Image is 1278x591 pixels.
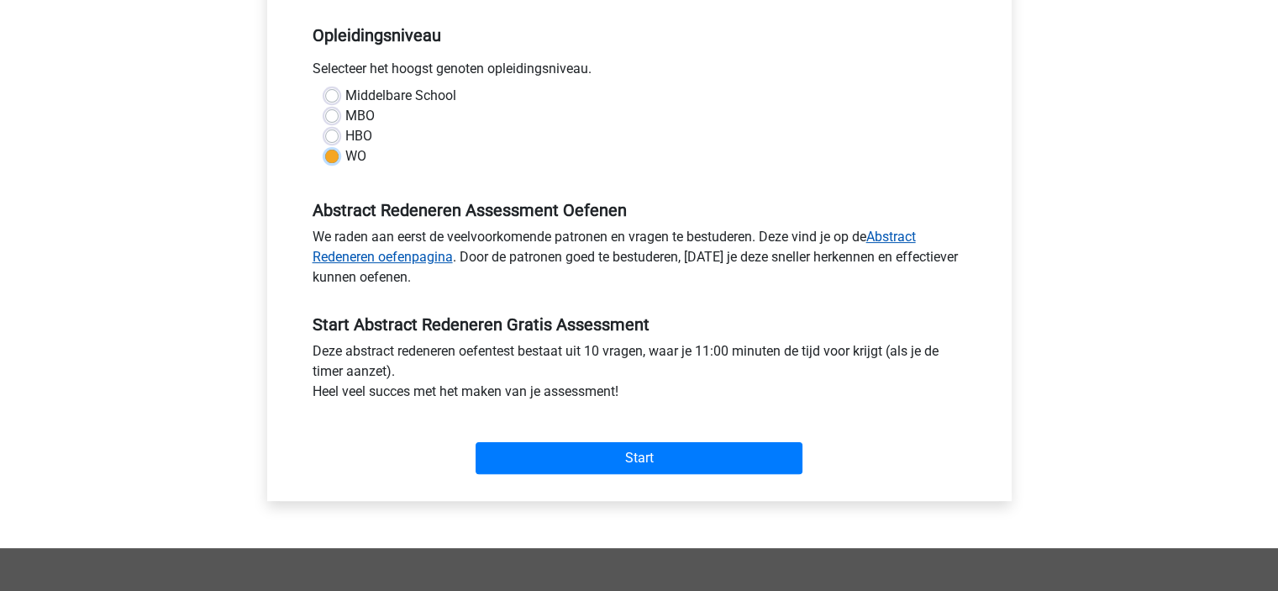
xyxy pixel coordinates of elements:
[300,227,979,294] div: We raden aan eerst de veelvoorkomende patronen en vragen te bestuderen. Deze vind je op de . Door...
[345,86,456,106] label: Middelbare School
[313,314,966,335] h5: Start Abstract Redeneren Gratis Assessment
[313,200,966,220] h5: Abstract Redeneren Assessment Oefenen
[345,106,375,126] label: MBO
[476,442,802,474] input: Start
[300,59,979,86] div: Selecteer het hoogst genoten opleidingsniveau.
[345,126,372,146] label: HBO
[313,18,966,52] h5: Opleidingsniveau
[345,146,366,166] label: WO
[300,341,979,409] div: Deze abstract redeneren oefentest bestaat uit 10 vragen, waar je 11:00 minuten de tijd voor krijg...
